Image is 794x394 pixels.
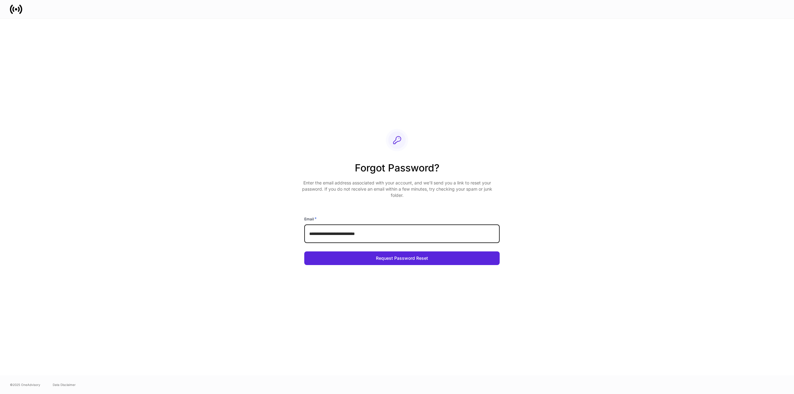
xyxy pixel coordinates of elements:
h2: Forgot Password? [299,161,495,180]
div: Request Password Reset [376,255,428,261]
p: Enter the email address associated with your account, and we’ll send you a link to reset your pas... [299,180,495,198]
a: Data Disclaimer [53,382,76,387]
h6: Email [304,216,317,222]
span: © 2025 OneAdvisory [10,382,40,387]
button: Request Password Reset [304,251,500,265]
